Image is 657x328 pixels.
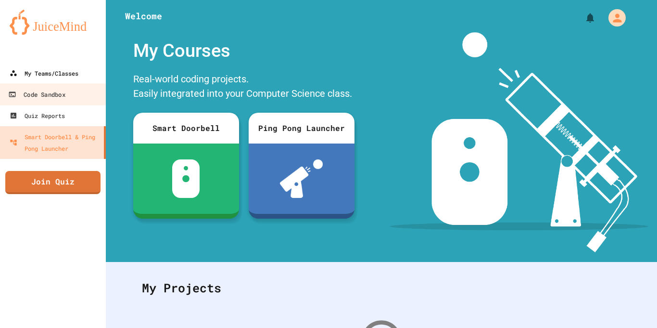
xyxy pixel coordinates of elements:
[133,113,239,144] div: Smart Doorbell
[128,69,359,105] div: Real-world coding projects. Easily integrated into your Computer Science class.
[10,10,96,35] img: logo-orange.svg
[10,67,78,79] div: My Teams/Classes
[598,7,628,29] div: My Account
[128,32,359,69] div: My Courses
[390,32,648,252] img: banner-image-my-projects.png
[172,159,200,198] img: sdb-white.svg
[10,131,100,154] div: Smart Doorbell & Ping Pong Launcher
[10,110,65,121] div: Quiz Reports
[8,89,65,101] div: Code Sandbox
[280,159,323,198] img: ppl-with-ball.png
[567,10,598,26] div: My Notifications
[132,269,631,307] div: My Projects
[249,113,354,144] div: Ping Pong Launcher
[5,171,101,194] a: Join Quiz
